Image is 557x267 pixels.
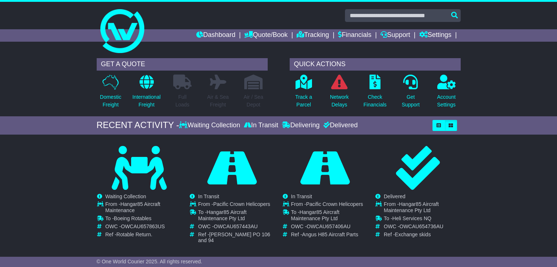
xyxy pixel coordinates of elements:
[437,74,456,113] a: AccountSettings
[244,93,263,109] p: Air / Sea Depot
[114,215,152,221] span: Boeing Rotables
[401,74,420,113] a: GetSupport
[97,58,268,71] div: GET A QUOTE
[307,223,350,229] span: OWCAU657406AU
[322,121,358,129] div: Delivered
[384,193,405,199] span: Delivered
[198,193,219,199] span: In Transit
[402,93,420,109] p: Get Support
[105,215,182,223] td: To -
[196,29,235,42] a: Dashboard
[364,93,387,109] p: Check Financials
[105,193,146,199] span: Waiting Collection
[306,201,363,207] span: Pacific Crown Helicopers
[179,121,242,129] div: Waiting Collection
[291,201,368,209] td: From -
[100,93,121,109] p: Domestic Freight
[132,93,160,109] p: International Freight
[419,29,452,42] a: Settings
[295,74,312,113] a: Track aParcel
[290,58,461,71] div: QUICK ACTIONS
[132,74,161,113] a: InternationalFreight
[116,232,152,237] span: Rotable Return.
[297,29,329,42] a: Tracking
[291,223,368,232] td: OWC -
[100,74,122,113] a: DomesticFreight
[384,215,460,223] td: To -
[392,215,431,221] span: Heli Services NQ
[105,223,182,232] td: OWC -
[302,232,358,237] span: Angus H85 Aircraft Parts
[198,223,275,232] td: OWC -
[384,232,460,238] td: Ref -
[97,120,179,131] div: RECENT ACTIVITY -
[105,201,160,213] span: Hangar85 Aircraft Maintenance
[207,93,229,109] p: Air & Sea Freight
[198,232,275,244] td: Ref -
[437,93,456,109] p: Account Settings
[384,201,439,213] span: Hangar85 Aircraft Maintenance Pty Ltd
[213,201,270,207] span: Pacific Crown Helicopers
[363,74,387,113] a: CheckFinancials
[198,209,246,221] span: Hangar85 Aircraft Maintenance Pty Ltd
[244,29,287,42] a: Quote/Book
[214,223,258,229] span: OWCAU657443AU
[400,223,443,229] span: OWCAU654736AU
[384,201,460,215] td: From -
[384,223,460,232] td: OWC -
[338,29,371,42] a: Financials
[105,201,182,215] td: From -
[242,121,280,129] div: In Transit
[173,93,192,109] p: Full Loads
[105,232,182,238] td: Ref -
[291,193,312,199] span: In Transit
[280,121,322,129] div: Delivering
[291,209,339,221] span: Hangar85 Aircraft Maintenance Pty Ltd
[380,29,410,42] a: Support
[395,232,431,237] span: Exchange skids
[291,209,368,223] td: To -
[198,232,270,244] span: [PERSON_NAME] PO 106 and 94
[330,74,349,113] a: NetworkDelays
[330,93,349,109] p: Network Delays
[291,232,368,238] td: Ref -
[97,259,203,264] span: © One World Courier 2025. All rights reserved.
[121,223,165,229] span: OWCAU657863US
[295,93,312,109] p: Track a Parcel
[198,201,275,209] td: From -
[198,209,275,223] td: To -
